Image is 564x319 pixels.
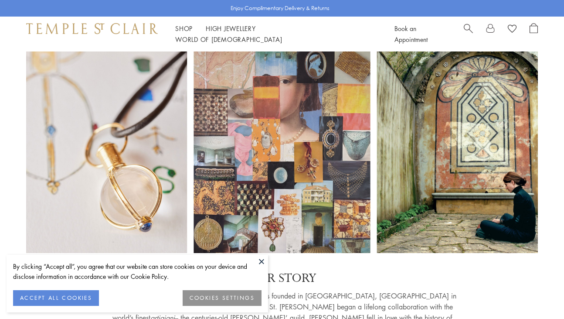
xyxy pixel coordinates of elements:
[520,278,555,310] iframe: Gorgias live chat messenger
[175,23,375,45] nav: Main navigation
[231,4,330,13] p: Enjoy Complimentary Delivery & Returns
[175,35,282,44] a: World of [DEMOGRAPHIC_DATA]World of [DEMOGRAPHIC_DATA]
[206,24,256,33] a: High JewelleryHigh Jewellery
[26,23,158,34] img: Temple St. Clair
[13,290,99,306] button: ACCEPT ALL COOKIES
[13,261,262,281] div: By clicking “Accept all”, you agree that our website can store cookies on your device and disclos...
[530,23,538,45] a: Open Shopping Bag
[175,24,193,33] a: ShopShop
[108,271,456,286] p: OUR STORY
[394,24,428,44] a: Book an Appointment
[464,23,473,45] a: Search
[183,290,262,306] button: COOKIES SETTINGS
[508,23,516,36] a: View Wishlist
